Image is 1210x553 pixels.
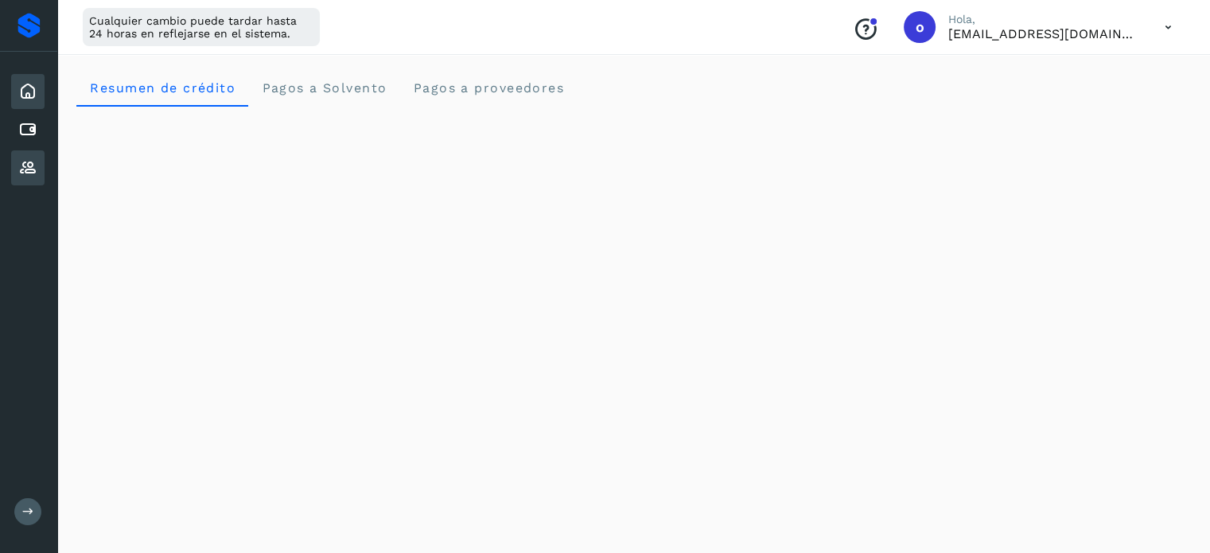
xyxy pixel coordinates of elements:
p: Hola, [948,13,1139,26]
span: Pagos a proveedores [412,80,564,95]
div: Proveedores [11,150,45,185]
span: Resumen de crédito [89,80,235,95]
span: Pagos a Solvento [261,80,387,95]
p: orlando@rfllogistics.com.mx [948,26,1139,41]
div: Cualquier cambio puede tardar hasta 24 horas en reflejarse en el sistema. [83,8,320,46]
div: Cuentas por pagar [11,112,45,147]
div: Inicio [11,74,45,109]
